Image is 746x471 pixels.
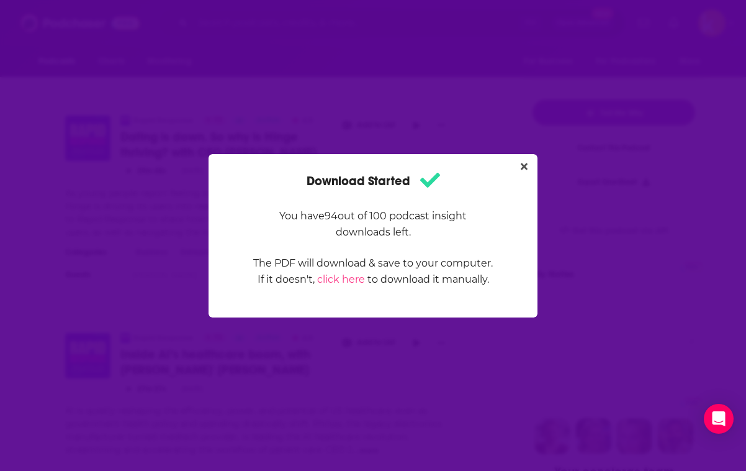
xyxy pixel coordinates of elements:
[307,169,440,193] h1: Download Started
[704,404,734,434] div: Open Intercom Messenger
[253,255,493,288] p: The PDF will download & save to your computer. If it doesn't, to download it manually.
[253,208,493,240] p: You have 94 out of 100 podcast insight downloads left.
[516,159,533,175] button: Close
[317,273,365,285] a: click here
